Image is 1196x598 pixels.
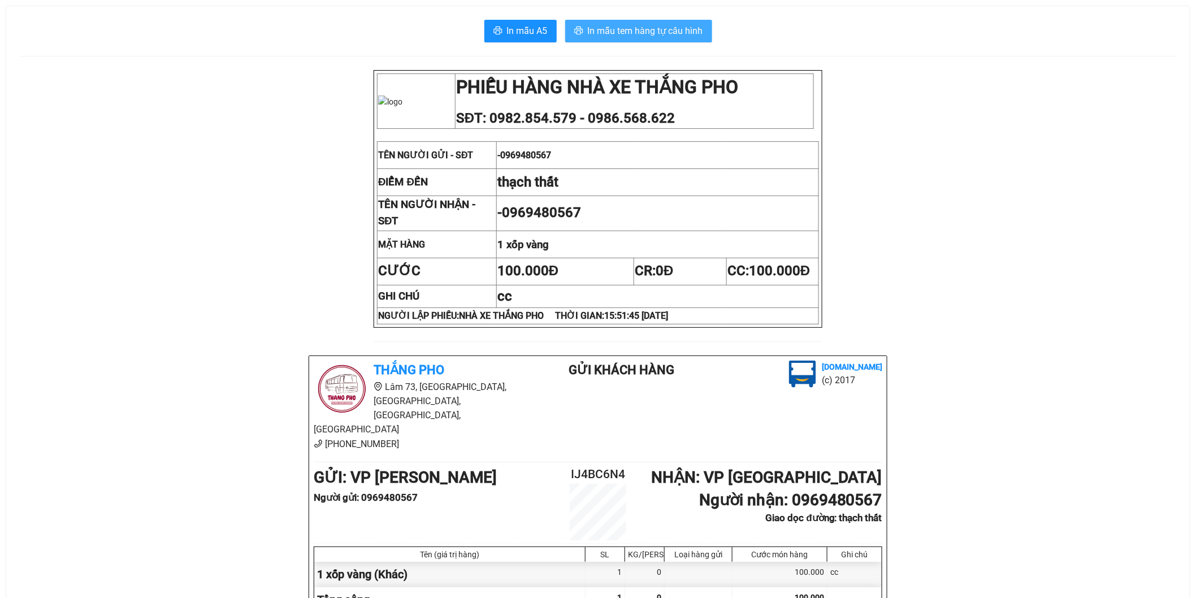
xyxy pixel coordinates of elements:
strong: ĐIỂM ĐẾN [378,176,428,188]
strong: PHIẾU HÀNG NHÀ XE THẮNG PHO [456,76,738,98]
img: logo.jpg [789,361,816,388]
strong: NGƯỜI LẬP PHIẾU: [378,310,668,321]
strong: GHI CHÚ [378,290,419,302]
div: Ghi chú [830,550,879,559]
span: 100.000Đ [497,263,558,279]
div: Cước món hàng [735,550,824,559]
b: Thắng Pho [374,363,444,377]
b: NHẬN : VP [GEOGRAPHIC_DATA] [651,468,882,487]
span: 100.000Đ [749,263,810,279]
span: printer [574,26,583,37]
div: Loại hàng gửi [668,550,729,559]
b: Gửi khách hàng [569,363,675,377]
span: SĐT: 0982.854.579 - 0986.568.622 [456,110,675,126]
span: cc [497,288,512,304]
div: Tên (giá trị hàng) [317,550,582,559]
span: TÊN NGƯỜI GỬI - SĐT [378,150,474,161]
div: 1 xốp vàng (Khác) [314,562,586,587]
strong: CƯỚC [378,263,421,279]
span: phone [314,439,323,448]
span: CR: [635,263,673,279]
span: - [497,205,581,220]
h2: IJ4BC6N4 [551,465,645,484]
span: 1 xốp vàng [497,239,549,251]
span: 0969480567 [502,205,581,220]
span: thạch thất [497,174,558,190]
span: - [497,150,551,161]
img: logo.jpg [314,361,370,417]
strong: MẶT HÀNG [378,239,425,250]
li: (c) 2017 [822,373,882,387]
span: environment [374,382,383,391]
button: printerIn mẫu tem hàng tự cấu hình [565,20,712,42]
span: CC: [727,263,810,279]
div: cc [827,562,882,587]
div: 100.000 [733,562,827,587]
li: [PHONE_NUMBER] [314,437,524,451]
span: 0Đ [656,263,673,279]
div: 1 [586,562,625,587]
b: Người nhận : 0969480567 [699,491,882,509]
div: SL [588,550,622,559]
span: printer [493,26,502,37]
button: printerIn mẫu A5 [484,20,557,42]
div: 0 [625,562,665,587]
img: logo [378,96,402,108]
b: GỬI : VP [PERSON_NAME] [314,468,497,487]
span: In mẫu A5 [507,24,548,38]
span: NHÀ XE THẮNG PHO THỜI GIAN: [459,310,668,321]
li: Lâm 73, [GEOGRAPHIC_DATA], [GEOGRAPHIC_DATA], [GEOGRAPHIC_DATA], [GEOGRAPHIC_DATA] [314,380,524,437]
b: Người gửi : 0969480567 [314,492,418,503]
span: 0969480567 [500,150,551,161]
span: In mẫu tem hàng tự cấu hình [588,24,703,38]
b: [DOMAIN_NAME] [822,362,882,371]
b: Giao dọc đường: thạch thất [766,512,882,523]
span: 15:51:45 [DATE] [604,310,668,321]
strong: TÊN NGƯỜI NHẬN - SĐT [378,198,475,227]
div: KG/[PERSON_NAME] [628,550,661,559]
